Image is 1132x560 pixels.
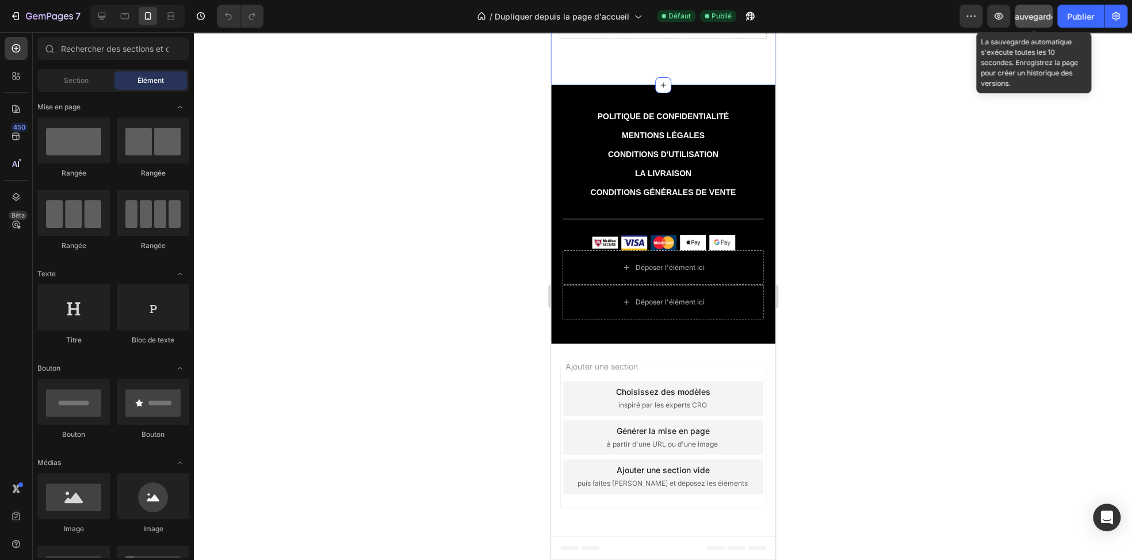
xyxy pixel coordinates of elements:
[551,32,775,560] iframe: Zone de conception
[137,76,164,85] font: Élément
[141,430,165,439] font: Bouton
[37,102,81,111] font: Mise en page
[171,454,189,472] span: Basculer pour ouvrir
[37,458,61,467] font: Médias
[13,123,25,131] font: 450
[1057,5,1104,28] button: Publier
[171,98,189,116] span: Basculer pour ouvrir
[1093,504,1120,531] div: Ouvrir Intercom Messenger
[217,5,263,28] div: Annuler/Rétablir
[143,524,163,533] font: Image
[64,76,89,85] font: Section
[62,430,85,439] font: Bouton
[5,5,86,28] button: 7
[62,241,86,250] font: Rangée
[132,336,174,344] font: Bloc de texte
[712,12,732,20] font: Publié
[37,364,60,372] font: Bouton
[64,524,84,533] font: Image
[62,169,86,177] font: Rangée
[668,12,691,20] font: Défaut
[1015,5,1053,28] button: Sauvegarder
[1067,12,1094,21] font: Publier
[37,269,56,278] font: Texte
[141,241,166,250] font: Rangée
[171,265,189,283] span: Basculer pour ouvrir
[141,169,166,177] font: Rangée
[75,10,81,22] font: 7
[489,12,492,21] font: /
[495,12,629,21] font: Dupliquer depuis la page d'accueil
[37,37,189,60] input: Rechercher des sections et des éléments
[1009,12,1058,21] font: Sauvegarder
[12,211,25,219] font: Bêta
[171,359,189,378] span: Basculer pour ouvrir
[66,336,82,344] font: Titre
